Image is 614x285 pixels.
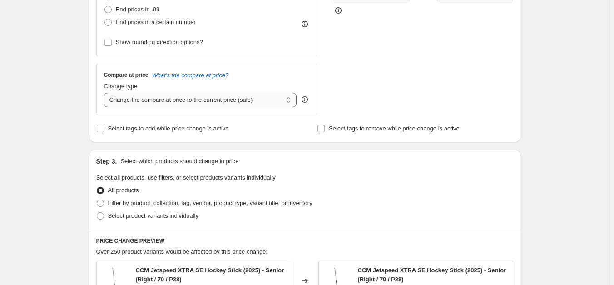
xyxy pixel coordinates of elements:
span: All products [108,187,139,194]
span: Filter by product, collection, tag, vendor, product type, variant title, or inventory [108,200,312,206]
h2: Step 3. [96,157,117,166]
span: Show rounding direction options? [116,39,203,45]
button: What's the compare at price? [152,72,229,79]
p: Select which products should change in price [120,157,238,166]
span: Over 250 product variants would be affected by this price change: [96,248,268,255]
span: Select all products, use filters, or select products variants individually [96,174,276,181]
span: Select product variants individually [108,212,198,219]
h6: PRICE CHANGE PREVIEW [96,237,513,245]
span: CCM Jetspeed XTRA SE Hockey Stick (2025) - Senior (Right / 70 / P28) [358,267,506,283]
h3: Compare at price [104,71,149,79]
span: Select tags to add while price change is active [108,125,229,132]
span: End prices in .99 [116,6,160,13]
span: CCM Jetspeed XTRA SE Hockey Stick (2025) - Senior (Right / 70 / P28) [136,267,284,283]
span: Select tags to remove while price change is active [329,125,460,132]
span: Change type [104,83,138,90]
div: help [300,95,309,104]
span: End prices in a certain number [116,19,196,25]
